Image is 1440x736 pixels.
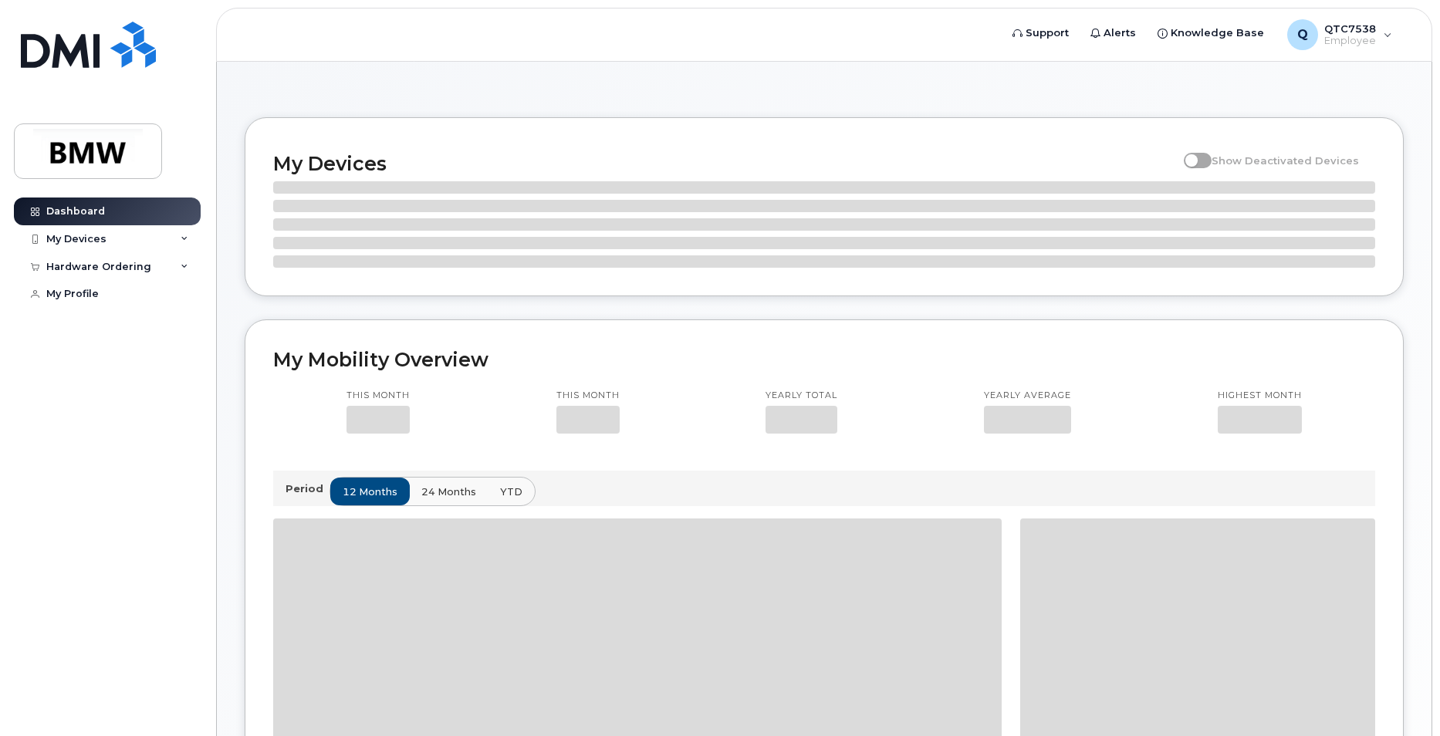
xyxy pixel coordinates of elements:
[1212,154,1359,167] span: Show Deactivated Devices
[556,390,620,402] p: This month
[766,390,837,402] p: Yearly total
[421,484,476,499] span: 24 months
[1218,390,1302,402] p: Highest month
[500,484,522,499] span: YTD
[273,152,1176,175] h2: My Devices
[984,390,1071,402] p: Yearly average
[273,348,1375,371] h2: My Mobility Overview
[286,481,330,496] p: Period
[346,390,410,402] p: This month
[1184,146,1196,158] input: Show Deactivated Devices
